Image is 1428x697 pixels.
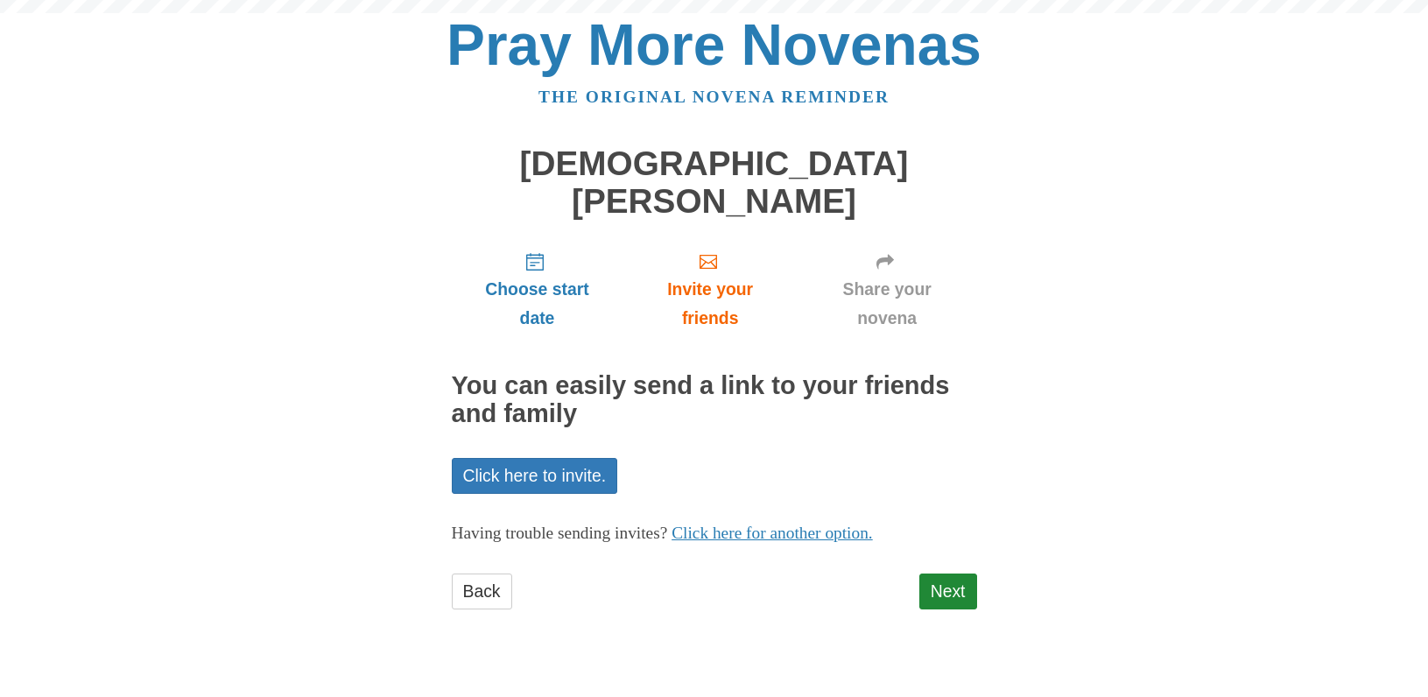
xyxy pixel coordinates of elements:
[798,237,977,341] a: Share your novena
[538,88,890,106] a: The original novena reminder
[452,237,623,341] a: Choose start date
[452,458,618,494] a: Click here to invite.
[815,275,960,333] span: Share your novena
[447,12,981,77] a: Pray More Novenas
[672,524,873,542] a: Click here for another option.
[640,275,779,333] span: Invite your friends
[623,237,797,341] a: Invite your friends
[452,524,668,542] span: Having trouble sending invites?
[919,574,977,609] a: Next
[452,574,512,609] a: Back
[469,275,606,333] span: Choose start date
[452,145,977,220] h1: [DEMOGRAPHIC_DATA][PERSON_NAME]
[452,372,977,428] h2: You can easily send a link to your friends and family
